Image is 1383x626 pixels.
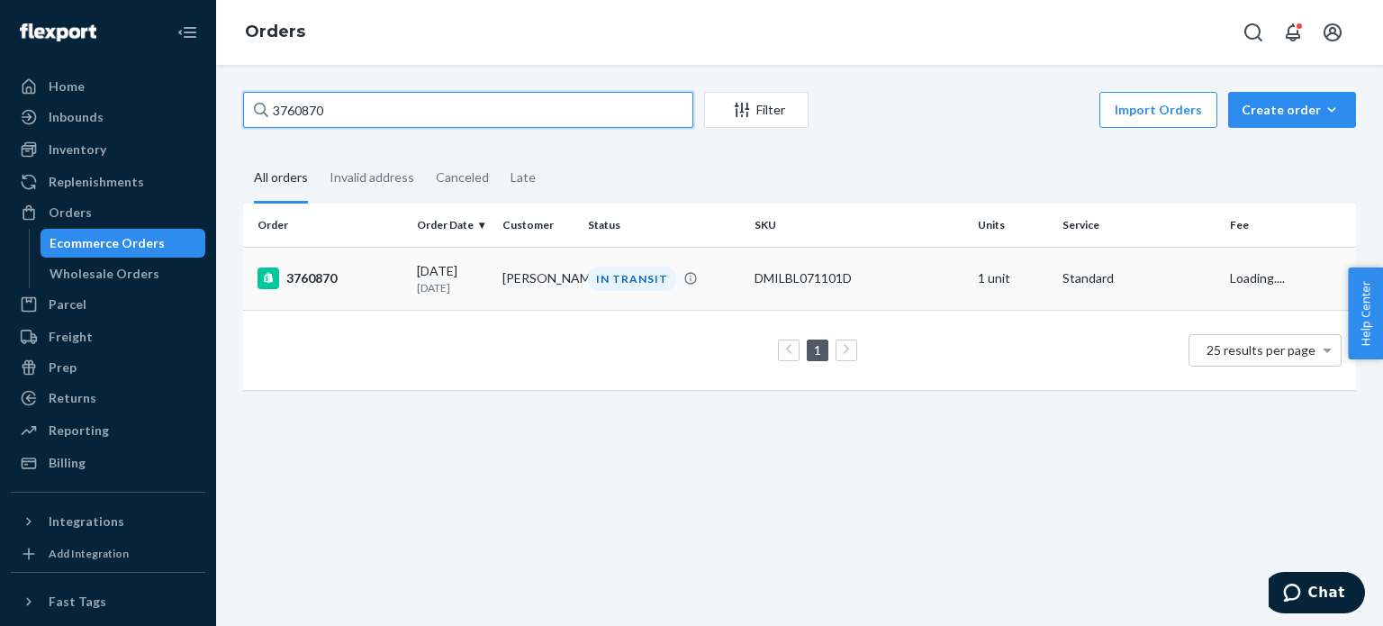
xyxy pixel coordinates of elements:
[11,449,205,477] a: Billing
[49,204,92,222] div: Orders
[49,328,93,346] div: Freight
[971,204,1056,247] th: Units
[49,546,129,561] div: Add Integration
[436,154,489,201] div: Canceled
[971,247,1056,310] td: 1 unit
[511,154,536,201] div: Late
[810,342,825,358] a: Page 1 is your current page
[330,154,414,201] div: Invalid address
[49,593,106,611] div: Fast Tags
[705,101,808,119] div: Filter
[49,173,144,191] div: Replenishments
[1223,204,1356,247] th: Fee
[50,265,159,283] div: Wholesale Orders
[230,6,320,59] ol: breadcrumbs
[49,295,86,313] div: Parcel
[755,269,963,287] div: DMILBL071101D
[1269,572,1365,617] iframe: Opens a widget where you can chat to one of our agents
[245,22,305,41] a: Orders
[11,168,205,196] a: Replenishments
[49,358,77,377] div: Prep
[49,389,96,407] div: Returns
[49,141,106,159] div: Inventory
[1348,268,1383,359] button: Help Center
[49,77,85,95] div: Home
[11,587,205,616] button: Fast Tags
[49,108,104,126] div: Inbounds
[49,454,86,472] div: Billing
[11,543,205,565] a: Add Integration
[11,135,205,164] a: Inventory
[49,422,109,440] div: Reporting
[11,416,205,445] a: Reporting
[747,204,970,247] th: SKU
[581,204,747,247] th: Status
[1242,101,1342,119] div: Create order
[11,507,205,536] button: Integrations
[1099,92,1217,128] button: Import Orders
[1062,269,1215,287] p: Standard
[417,280,488,295] p: [DATE]
[11,198,205,227] a: Orders
[502,217,574,232] div: Customer
[1315,14,1351,50] button: Open account menu
[41,229,206,258] a: Ecommerce Orders
[1055,204,1222,247] th: Service
[243,204,410,247] th: Order
[243,92,693,128] input: Search orders
[11,290,205,319] a: Parcel
[254,154,308,204] div: All orders
[41,259,206,288] a: Wholesale Orders
[11,103,205,132] a: Inbounds
[50,234,165,252] div: Ecommerce Orders
[258,268,402,289] div: 3760870
[49,513,124,531] div: Integrations
[1235,14,1271,50] button: Open Search Box
[417,262,488,295] div: [DATE]
[1223,247,1356,310] td: Loading....
[1228,92,1356,128] button: Create order
[169,14,205,50] button: Close Navigation
[11,322,205,351] a: Freight
[1275,14,1311,50] button: Open notifications
[410,204,495,247] th: Order Date
[11,384,205,413] a: Returns
[1207,342,1315,358] span: 25 results per page
[11,72,205,101] a: Home
[20,23,96,41] img: Flexport logo
[704,92,809,128] button: Filter
[588,267,676,291] div: IN TRANSIT
[495,247,581,310] td: [PERSON_NAME]
[11,353,205,382] a: Prep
